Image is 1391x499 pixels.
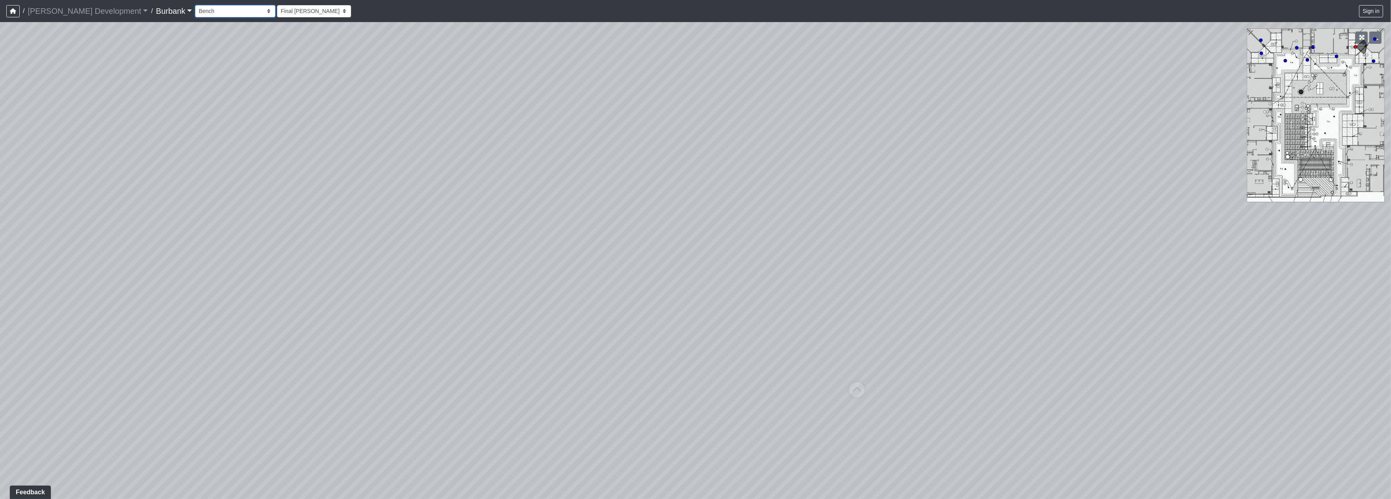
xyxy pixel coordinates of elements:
a: Burbank [156,3,192,19]
span: / [148,3,156,19]
iframe: Ybug feedback widget [6,483,52,499]
span: / [20,3,28,19]
a: [PERSON_NAME] Development [28,3,148,19]
button: Sign in [1359,5,1383,17]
